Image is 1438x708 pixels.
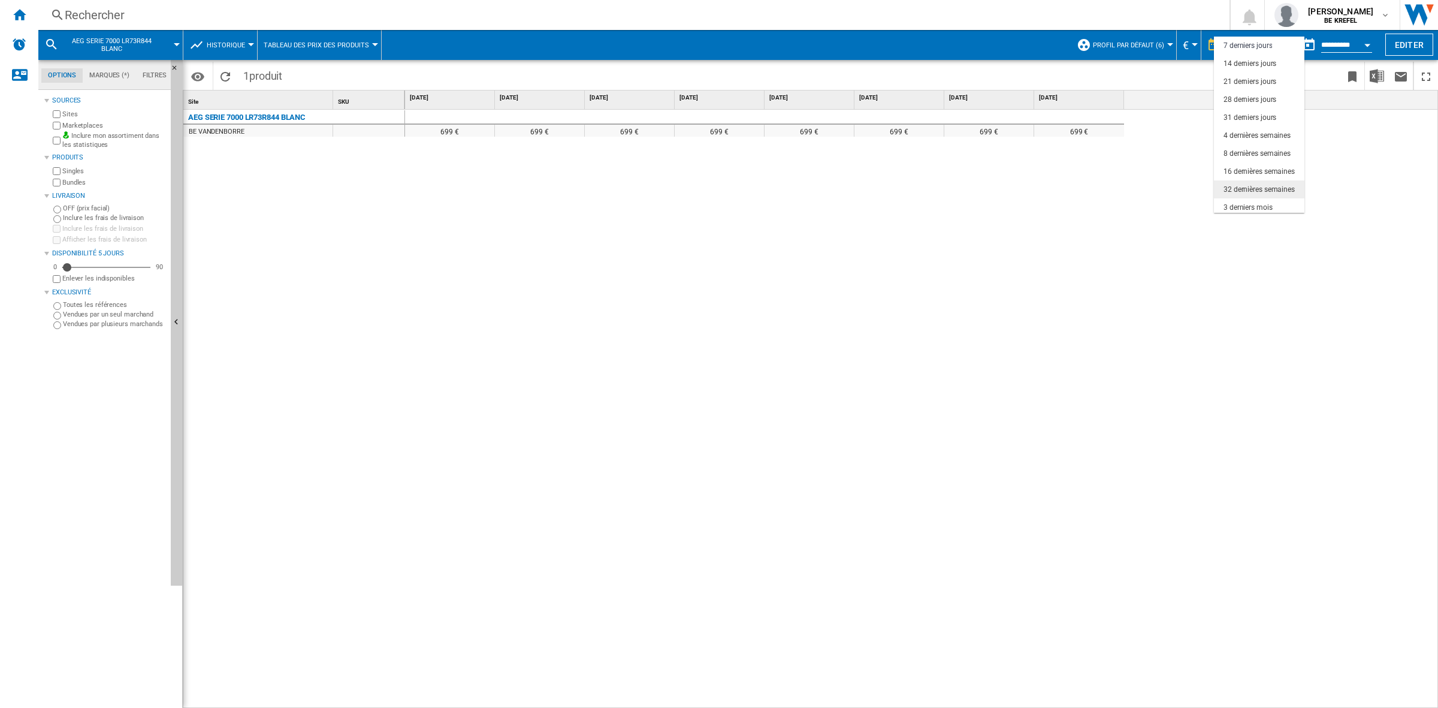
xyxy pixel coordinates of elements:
[1223,185,1295,195] div: 32 dernières semaines
[1223,203,1273,213] div: 3 derniers mois
[1223,77,1276,87] div: 21 derniers jours
[1223,131,1291,141] div: 4 dernières semaines
[1223,95,1276,105] div: 28 derniers jours
[1223,41,1272,51] div: 7 derniers jours
[1223,59,1276,69] div: 14 derniers jours
[1223,113,1276,123] div: 31 derniers jours
[1223,149,1291,159] div: 8 dernières semaines
[1223,167,1295,177] div: 16 dernières semaines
